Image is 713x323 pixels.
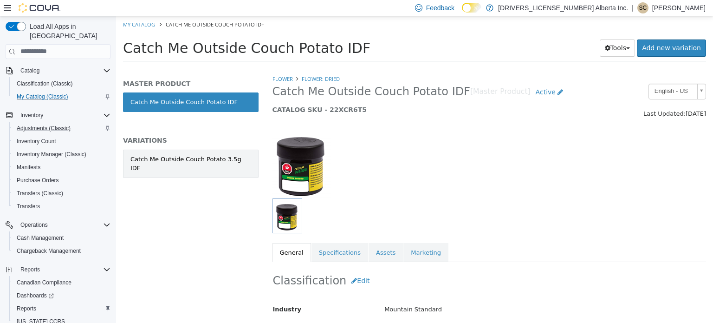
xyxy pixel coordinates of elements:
[570,94,590,101] span: [DATE]
[13,123,110,134] span: Adjustments (Classic)
[17,219,110,231] span: Operations
[354,72,415,79] small: [Master Product]
[13,201,110,212] span: Transfers
[532,67,590,83] a: English - US
[156,112,215,182] img: 150
[156,59,177,66] a: Flower
[9,231,114,244] button: Cash Management
[527,94,570,101] span: Last Updated:
[7,5,39,12] a: My Catalog
[13,175,63,186] a: Purchase Orders
[17,80,73,87] span: Classification (Classic)
[637,2,648,13] div: Shelley Crossman
[2,109,114,122] button: Inventory
[13,188,110,199] span: Transfers (Classic)
[9,161,114,174] button: Manifests
[17,93,68,100] span: My Catalog (Classic)
[9,244,114,257] button: Chargeback Management
[498,2,628,13] p: [DRIVERS_LICENSE_NUMBER] Alberta Inc.
[17,219,52,231] button: Operations
[9,302,114,315] button: Reports
[17,110,110,121] span: Inventory
[13,201,44,212] a: Transfers
[2,263,114,276] button: Reports
[13,277,110,288] span: Canadian Compliance
[9,276,114,289] button: Canadian Compliance
[652,2,706,13] p: [PERSON_NAME]
[9,200,114,213] button: Transfers
[17,292,54,299] span: Dashboards
[17,247,81,255] span: Chargeback Management
[13,78,77,89] a: Classification (Classic)
[9,289,114,302] a: Dashboards
[17,177,59,184] span: Purchase Orders
[13,149,90,160] a: Inventory Manager (Classic)
[13,175,110,186] span: Purchase Orders
[253,227,287,246] a: Assets
[13,91,110,102] span: My Catalog (Classic)
[17,203,40,210] span: Transfers
[287,227,332,246] a: Marketing
[2,64,114,77] button: Catalog
[13,162,110,173] span: Manifests
[17,125,71,132] span: Adjustments (Classic)
[7,63,143,72] h5: MASTER PRODUCT
[13,123,74,134] a: Adjustments (Classic)
[17,234,64,242] span: Cash Management
[14,138,135,157] div: Catch Me Outside Couch Potato 3.5g IDF
[13,303,110,314] span: Reports
[17,65,43,76] button: Catalog
[17,190,63,197] span: Transfers (Classic)
[9,174,114,187] button: Purchase Orders
[13,245,110,257] span: Chargeback Management
[50,5,148,12] span: Catch Me Outside Couch Potato IDF
[20,221,48,229] span: Operations
[195,227,252,246] a: Specifications
[420,72,440,79] span: Active
[19,3,60,13] img: Cova
[13,245,84,257] a: Chargeback Management
[17,110,47,121] button: Inventory
[17,138,56,145] span: Inventory Count
[156,68,355,83] span: Catch Me Outside Couch Potato IDF
[13,232,67,244] a: Cash Management
[17,264,110,275] span: Reports
[17,164,40,171] span: Manifests
[9,187,114,200] button: Transfers (Classic)
[9,77,114,90] button: Classification (Classic)
[9,148,114,161] button: Inventory Manager (Classic)
[13,277,75,288] a: Canadian Compliance
[20,112,43,119] span: Inventory
[13,136,60,147] a: Inventory Count
[20,67,39,74] span: Catalog
[7,120,143,128] h5: VARIATIONS
[462,3,481,13] input: Dark Mode
[17,264,44,275] button: Reports
[230,256,259,273] button: Edit
[157,290,186,297] span: Industry
[9,135,114,148] button: Inventory Count
[156,89,478,98] h5: CATALOG SKU - 22XCR6T5
[156,227,195,246] a: General
[632,2,634,13] p: |
[484,23,519,40] button: Tools
[13,290,110,301] span: Dashboards
[13,290,58,301] a: Dashboards
[17,65,110,76] span: Catalog
[9,122,114,135] button: Adjustments (Classic)
[639,2,647,13] span: SC
[521,23,590,40] a: Add new variation
[7,24,254,40] span: Catch Me Outside Couch Potato IDF
[26,22,110,40] span: Load All Apps in [GEOGRAPHIC_DATA]
[13,136,110,147] span: Inventory Count
[13,149,110,160] span: Inventory Manager (Classic)
[533,68,577,82] span: English - US
[186,59,224,66] a: Flower: Dried
[13,232,110,244] span: Cash Management
[13,91,72,102] a: My Catalog (Classic)
[13,188,67,199] a: Transfers (Classic)
[2,218,114,231] button: Operations
[13,162,44,173] a: Manifests
[13,78,110,89] span: Classification (Classic)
